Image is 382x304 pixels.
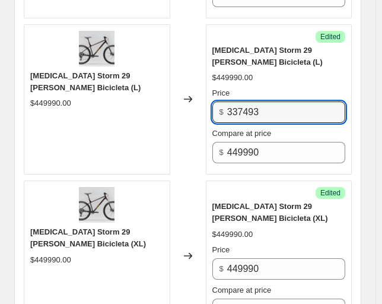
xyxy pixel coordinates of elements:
[212,286,272,294] span: Compare at price
[212,129,272,138] span: Compare at price
[30,71,141,92] span: [MEDICAL_DATA] Storm 29 [PERSON_NAME] Bicicleta (L)
[320,188,340,198] span: Edited
[320,32,340,42] span: Edited
[30,97,71,109] div: $449990.00
[219,107,224,116] span: $
[219,264,224,273] span: $
[212,88,230,97] span: Price
[212,46,323,66] span: [MEDICAL_DATA] Storm 29 [PERSON_NAME] Bicicleta (L)
[212,202,328,223] span: [MEDICAL_DATA] Storm 29 [PERSON_NAME] Bicicleta (XL)
[212,229,253,240] div: $449990.00
[79,31,114,66] img: my25-storm-29-liquid-currant-side-view-xl_80x.webp
[212,72,253,84] div: $449990.00
[30,254,71,266] div: $449990.00
[212,245,230,254] span: Price
[79,187,114,223] img: my25-storm-29-liquid-currant-side-view-xl_80x.webp
[219,148,224,157] span: $
[30,227,146,248] span: [MEDICAL_DATA] Storm 29 [PERSON_NAME] Bicicleta (XL)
